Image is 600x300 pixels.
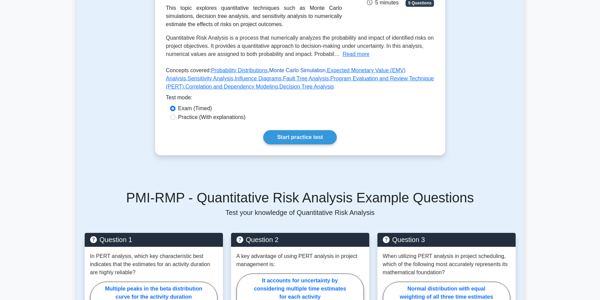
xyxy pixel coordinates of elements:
[263,130,337,144] a: Start practice test
[283,76,329,81] a: Fault Tree Analysis
[178,113,246,121] label: Practice (With explanations)
[235,76,282,81] a: Influence Diagrams
[166,94,434,104] div: Test mode:
[211,67,268,73] a: Probability Distributions
[178,104,212,113] label: Exam (Timed)
[185,84,278,89] a: Correlation and Dependency Modeling
[383,236,510,244] h5: Question 3
[85,208,516,217] p: Test your knowledge of Quantitative Risk Analysis
[90,252,218,277] p: In PERT analysis, which key characteristic best indicates that the estimates for an activity dura...
[85,189,516,206] h5: PMI-RMP - Quantitative Risk Analysis Example Questions
[236,252,364,268] p: A key advantage of using PERT analysis in project management is:
[236,236,364,244] h5: Question 2
[269,67,326,73] a: Monte Carlo Simulation
[166,35,434,57] span: Quantitative Risk Analysis is a process that numerically analyzes the probability and impact of i...
[166,4,342,28] div: This topic explores quantitative techniques such as Monte Carlo simulations, decision tree analys...
[280,84,334,89] a: Decision Tree Analysis
[343,50,369,58] button: Read more
[166,66,434,94] p: Concepts covered: , , , , , , , ,
[90,236,218,244] h5: Question 1
[383,252,510,277] p: When utilizing PERT analysis in project scheduling, which of the following most accurately repres...
[188,76,233,81] a: Sensitivity Analysis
